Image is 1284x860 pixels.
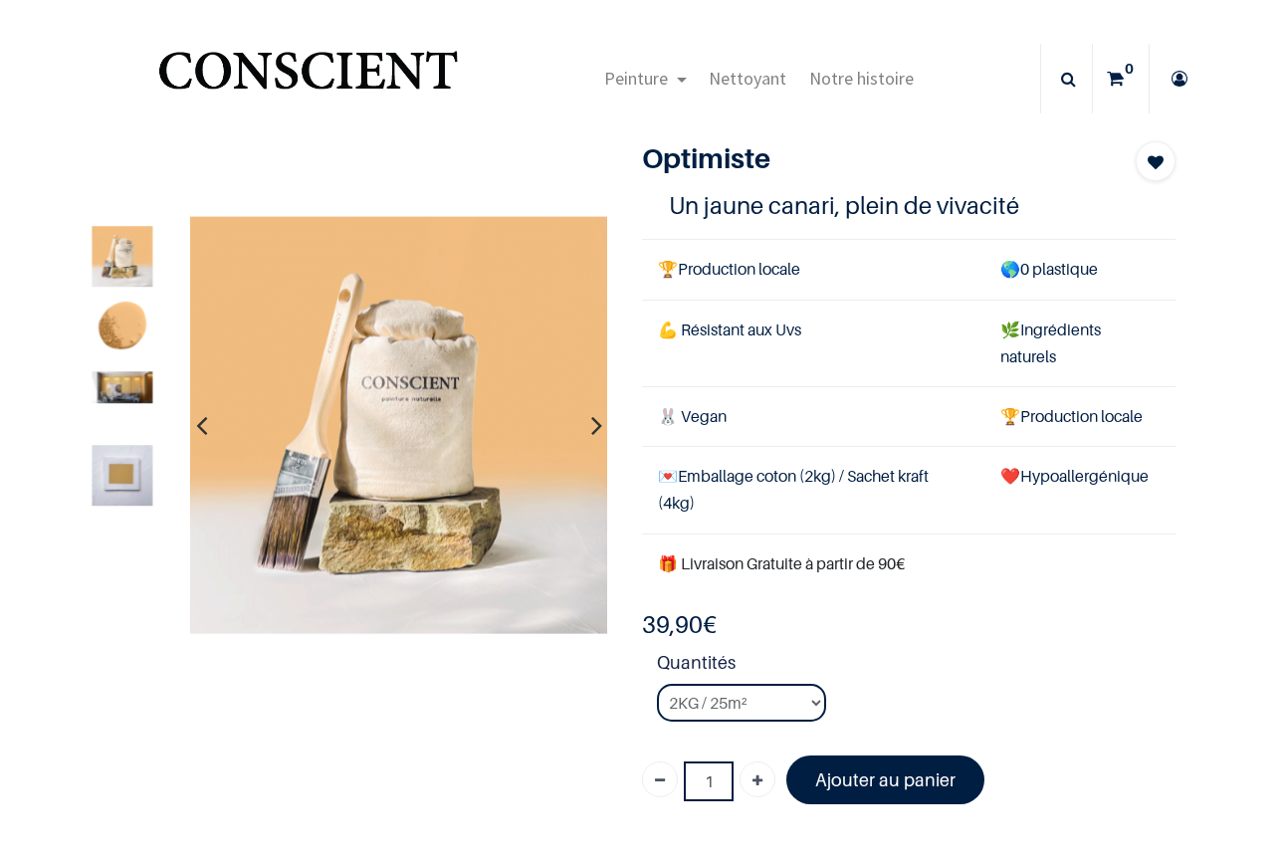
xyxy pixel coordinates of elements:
[642,141,1095,175] h1: Optimiste
[1000,406,1020,426] span: 🏆
[1093,44,1149,113] a: 0
[642,447,984,534] td: Emballage coton (2kg) / Sachet kraft (4kg)
[809,67,914,90] span: Notre histoire
[93,226,153,287] img: Product image
[154,40,462,118] a: Logo of Conscient
[642,610,717,639] b: €
[658,466,678,486] span: 💌
[1136,141,1176,181] button: Add to wishlist
[984,386,1176,446] td: Production locale
[593,44,698,113] a: Peinture
[642,761,678,797] a: Supprimer
[1148,150,1164,174] span: Add to wishlist
[93,372,153,404] img: Product image
[1000,259,1020,279] span: 🌎
[642,610,703,639] span: 39,90
[154,40,462,118] img: Conscient
[1000,320,1020,339] span: 🌿
[658,259,678,279] span: 🏆
[740,761,775,797] a: Ajouter
[642,240,984,300] td: Production locale
[1120,59,1139,79] sup: 0
[984,240,1176,300] td: 0 plastique
[657,649,1176,684] strong: Quantités
[815,769,956,790] font: Ajouter au panier
[658,320,801,339] span: 💪 Résistant aux Uvs
[984,300,1176,386] td: Ingrédients naturels
[190,216,608,634] img: Product image
[658,553,905,573] font: 🎁 Livraison Gratuite à partir de 90€
[658,406,727,426] span: 🐰 Vegan
[669,190,1149,221] h4: Un jaune canari, plein de vivacité
[604,67,668,90] span: Peinture
[984,447,1176,534] td: ❤️Hypoallergénique
[786,755,984,804] a: Ajouter au panier
[93,299,153,359] img: Product image
[93,445,153,506] img: Product image
[709,67,786,90] span: Nettoyant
